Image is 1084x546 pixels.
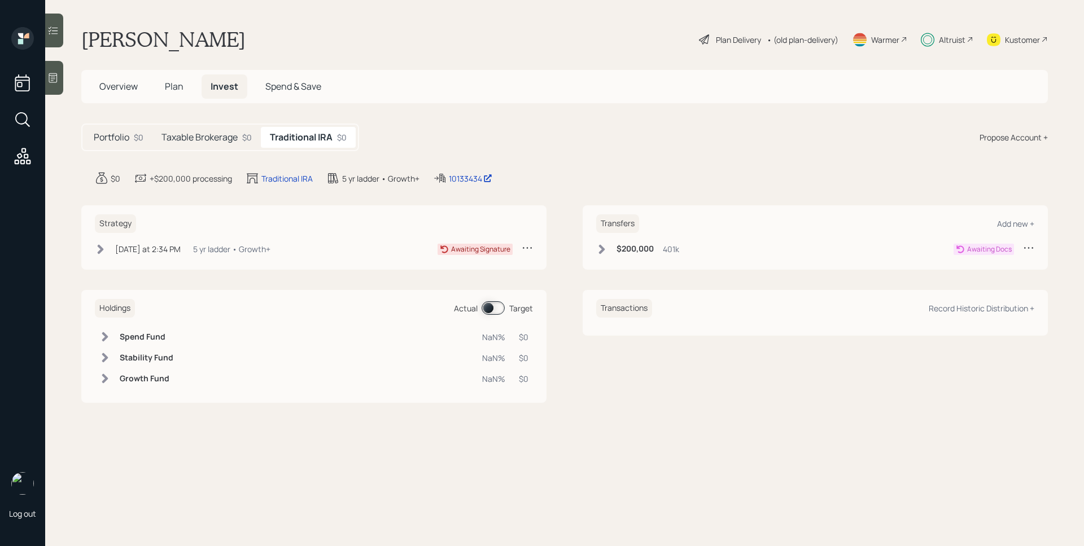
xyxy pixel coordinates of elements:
h6: Transactions [596,299,652,318]
div: Traditional IRA [261,173,313,184]
div: NaN% [482,331,505,343]
div: Actual [454,302,478,314]
h6: Transfers [596,214,639,233]
img: james-distasi-headshot.png [11,472,34,495]
div: Altruist [939,34,965,46]
div: $0 [337,131,347,143]
h5: Taxable Brokerage [161,132,238,143]
div: 401k [663,243,679,255]
div: 10133434 [449,173,492,184]
div: Record Historic Distribution + [929,303,1034,314]
div: 5 yr ladder • Growth+ [193,243,270,255]
div: NaN% [482,352,505,364]
h6: Strategy [95,214,136,233]
div: • (old plan-delivery) [767,34,838,46]
div: Plan Delivery [716,34,761,46]
div: Target [509,302,533,314]
div: $0 [519,373,528,385]
div: Propose Account + [980,131,1048,143]
div: Awaiting Docs [967,244,1012,254]
h6: $200,000 [617,244,654,254]
div: $0 [519,352,528,364]
span: Spend & Save [265,80,321,93]
h6: Spend Fund [120,332,173,342]
div: [DATE] at 2:34 PM [115,243,181,255]
h6: Growth Fund [120,374,173,384]
div: $0 [134,131,143,143]
div: $0 [519,331,528,343]
span: Overview [99,80,138,93]
div: Kustomer [1005,34,1040,46]
h6: Stability Fund [120,353,173,363]
div: NaN% [482,373,505,385]
div: $0 [242,131,252,143]
div: Warmer [871,34,899,46]
div: Awaiting Signature [451,244,510,254]
h6: Holdings [95,299,135,318]
span: Invest [211,80,238,93]
div: +$200,000 processing [150,173,232,184]
span: Plan [165,80,183,93]
h1: [PERSON_NAME] [81,27,246,52]
div: Log out [9,508,36,519]
div: Add new + [997,218,1034,229]
div: 5 yr ladder • Growth+ [342,173,419,184]
h5: Traditional IRA [270,132,333,143]
h5: Portfolio [94,132,129,143]
div: $0 [111,173,120,184]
